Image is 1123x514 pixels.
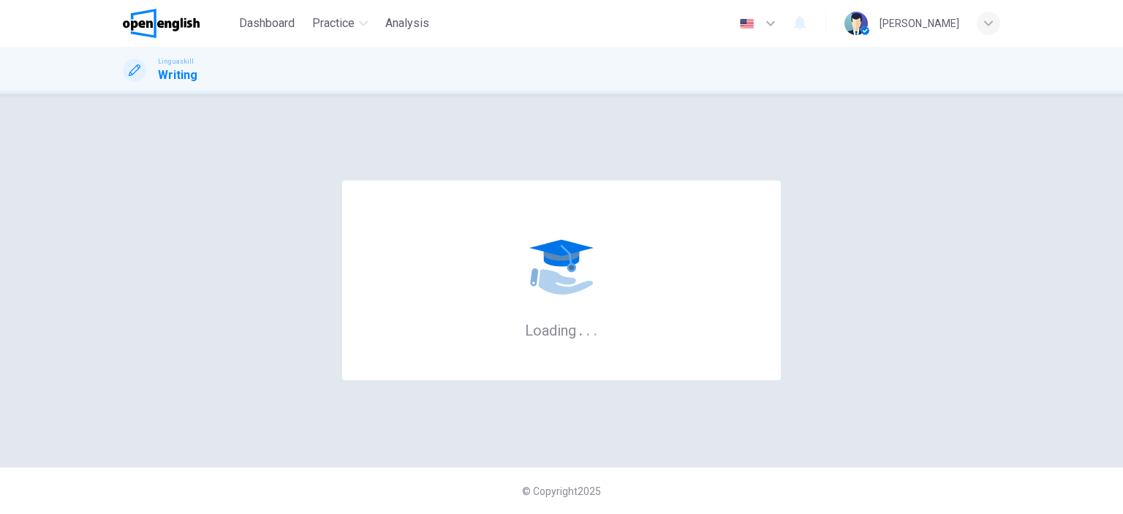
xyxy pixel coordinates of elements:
div: [PERSON_NAME] [880,15,959,32]
button: Practice [306,10,374,37]
button: Analysis [379,10,435,37]
h6: . [578,317,583,341]
span: Analysis [385,15,429,32]
h6: . [586,317,591,341]
button: Dashboard [233,10,300,37]
span: Linguaskill [158,56,194,67]
a: OpenEnglish logo [123,9,233,38]
h6: . [593,317,598,341]
img: OpenEnglish logo [123,9,200,38]
img: Profile picture [844,12,868,35]
span: Practice [312,15,355,32]
h6: Loading [525,320,598,339]
span: Dashboard [239,15,295,32]
img: en [738,18,756,29]
h1: Writing [158,67,197,84]
span: © Copyright 2025 [522,485,601,497]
